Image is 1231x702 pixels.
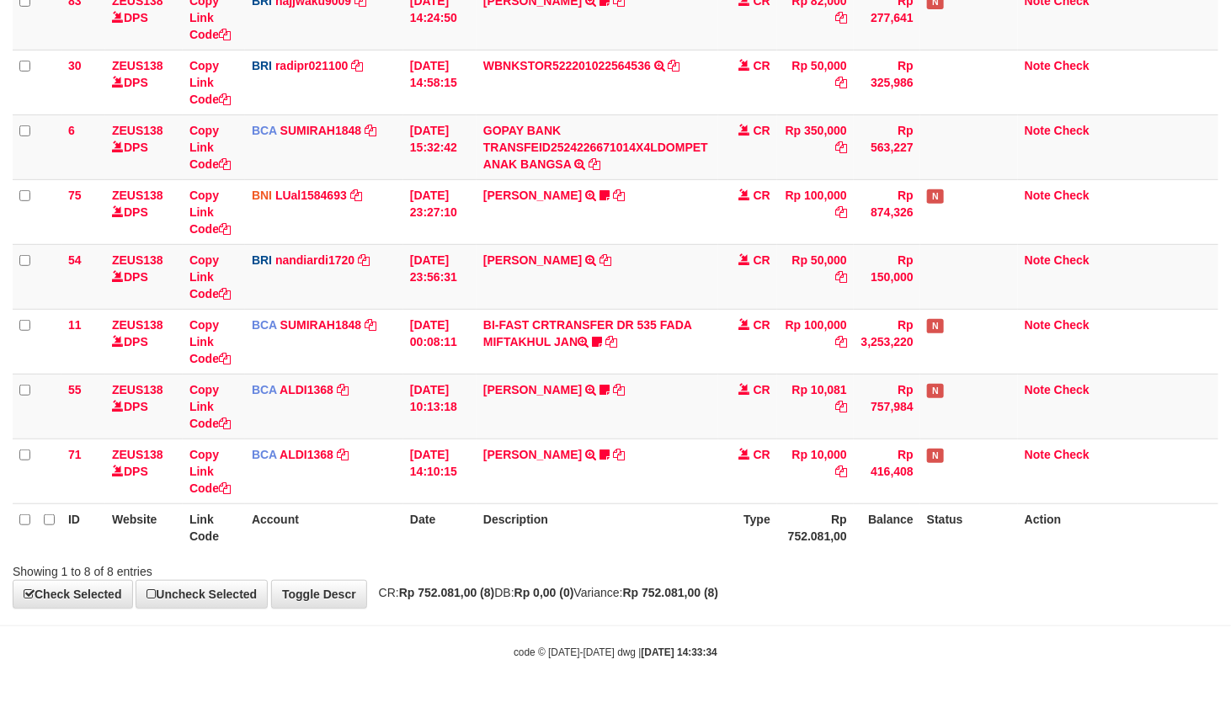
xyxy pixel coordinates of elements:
strong: Rp 752.081,00 (8) [399,586,495,599]
a: Toggle Descr [271,580,367,609]
a: SUMIRAH1848 [280,318,361,332]
small: code © [DATE]-[DATE] dwg | [514,646,717,658]
td: Rp 563,227 [854,114,920,179]
span: CR [754,59,770,72]
td: Rp 10,000 [777,439,854,503]
a: [PERSON_NAME] [483,448,582,461]
td: DPS [105,374,183,439]
th: Type [718,503,777,551]
a: Copy Rp 50,000 to clipboard [835,76,847,89]
a: ZEUS138 [112,448,163,461]
th: Link Code [183,503,245,551]
span: CR [754,448,770,461]
a: Note [1025,253,1051,267]
td: [DATE] 14:10:15 [403,439,477,503]
td: Rp 50,000 [777,50,854,114]
a: GOPAY BANK TRANSFEID2524226671014X4LDOMPET ANAK BANGSA [483,124,708,171]
a: Copy Rp 50,000 to clipboard [835,270,847,284]
a: Uncheck Selected [136,580,268,609]
span: BRI [252,59,272,72]
td: [DATE] 15:32:42 [403,114,477,179]
a: ZEUS138 [112,189,163,202]
a: Check [1054,124,1090,137]
a: Copy NOFAN MOHAMAD SAPUTRA to clipboard [613,189,625,202]
span: BRI [252,253,272,267]
a: [PERSON_NAME] [483,253,582,267]
td: [DATE] 23:27:10 [403,179,477,244]
a: Copy VALENTINO LAHU to clipboard [600,253,611,267]
a: Copy Rp 10,000 to clipboard [835,465,847,478]
span: 30 [68,59,82,72]
span: CR [754,318,770,332]
td: Rp 100,000 [777,179,854,244]
a: radipr021100 [275,59,348,72]
span: 54 [68,253,82,267]
td: BI-FAST CRTRANSFER DR 535 FADA MIFTAKHUL JAN [477,309,718,374]
a: Copy Rp 100,000 to clipboard [835,205,847,219]
strong: Rp 752.081,00 (8) [623,586,719,599]
td: DPS [105,179,183,244]
td: Rp 3,253,220 [854,309,920,374]
a: Copy FERLANDA EFRILIDIT to clipboard [613,383,625,396]
a: Copy nandiardi1720 to clipboard [358,253,370,267]
a: ZEUS138 [112,124,163,137]
td: Rp 50,000 [777,244,854,309]
span: CR [754,383,770,396]
a: Copy ALDI1368 to clipboard [337,383,349,396]
a: Note [1025,448,1051,461]
a: Copy Link Code [189,253,231,300]
a: Note [1025,189,1051,202]
td: Rp 350,000 [777,114,854,179]
td: Rp 757,984 [854,374,920,439]
td: DPS [105,114,183,179]
a: Check Selected [13,580,133,609]
a: Copy SRI MISKIANT to clipboard [613,448,625,461]
a: ZEUS138 [112,318,163,332]
th: Status [920,503,1018,551]
a: Copy Link Code [189,189,231,236]
td: Rp 416,408 [854,439,920,503]
a: SUMIRAH1848 [280,124,361,137]
a: Check [1054,189,1090,202]
a: Check [1054,59,1090,72]
span: 55 [68,383,82,396]
a: Copy SUMIRAH1848 to clipboard [365,124,376,137]
a: Copy Link Code [189,59,231,106]
a: Copy Link Code [189,318,231,365]
td: [DATE] 14:58:15 [403,50,477,114]
span: BCA [252,448,277,461]
a: Note [1025,383,1051,396]
a: Copy Rp 100,000 to clipboard [835,335,847,348]
a: ZEUS138 [112,59,163,72]
span: Has Note [927,449,944,463]
th: Rp 752.081,00 [777,503,854,551]
th: Description [477,503,718,551]
span: CR: DB: Variance: [370,586,719,599]
a: Copy Link Code [189,124,231,171]
span: 6 [68,124,75,137]
a: Copy ALDI1368 to clipboard [337,448,349,461]
a: Copy Link Code [189,448,231,495]
a: Copy Rp 10,081 to clipboard [835,400,847,413]
span: CR [754,253,770,267]
a: Copy Rp 82,000 to clipboard [835,11,847,24]
span: Has Note [927,189,944,204]
span: 11 [68,318,82,332]
a: ZEUS138 [112,253,163,267]
a: Note [1025,318,1051,332]
a: Copy LUal1584693 to clipboard [350,189,362,202]
span: Has Note [927,384,944,398]
a: Copy BI-FAST CRTRANSFER DR 535 FADA MIFTAKHUL JAN to clipboard [605,335,617,348]
a: WBNKSTOR522201022564536 [483,59,651,72]
td: DPS [105,309,183,374]
span: BCA [252,318,277,332]
a: [PERSON_NAME] [483,383,582,396]
span: Has Note [927,319,944,333]
span: CR [754,124,770,137]
td: DPS [105,244,183,309]
a: Note [1025,124,1051,137]
a: Copy SUMIRAH1848 to clipboard [365,318,376,332]
th: Balance [854,503,920,551]
td: DPS [105,50,183,114]
span: CR [754,189,770,202]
